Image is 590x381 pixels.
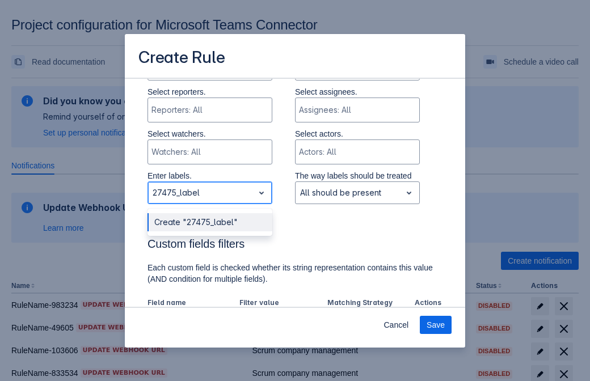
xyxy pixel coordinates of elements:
p: Each custom field is checked whether its string representation contains this value (AND condition... [147,262,442,285]
span: open [255,186,268,200]
p: Select assignees. [295,86,420,98]
h3: Custom fields filters [147,237,442,255]
p: Enter labels. [147,170,272,181]
th: Matching Strategy [323,296,411,311]
p: Select actors. [295,128,420,139]
span: Save [427,316,445,334]
h3: Create Rule [138,48,225,70]
th: Field name [147,296,235,311]
p: Select reporters. [147,86,272,98]
p: The way labels should be treated [295,170,420,181]
button: Save [420,316,452,334]
div: Create "27475_label" [147,213,272,231]
th: Filter value [235,296,323,311]
span: open [402,186,416,200]
p: Select watchers. [147,128,272,139]
span: Cancel [383,316,408,334]
th: Actions [410,296,442,311]
button: Cancel [377,316,415,334]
